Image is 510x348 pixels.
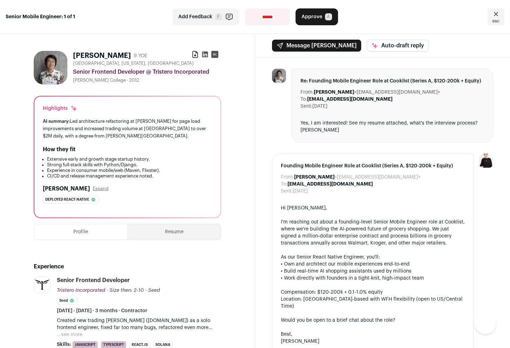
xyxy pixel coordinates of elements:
[73,61,194,66] span: [GEOGRAPHIC_DATA], [US_STATE], [GEOGRAPHIC_DATA]
[43,119,70,123] span: AI summary:
[215,13,222,20] span: F
[300,78,485,85] span: Re: Founding Mobile Engineer Role at Cooklist (Series A, $120-200k + Equity)
[47,173,212,179] li: CI/CD and release management experience noted.
[47,162,212,168] li: Strong full-stack skills with Python/Django.
[47,156,212,162] li: Extensive early and growth stage startup history.
[43,118,212,140] div: Led architecture refactoring at [PERSON_NAME] for page load improvements and increased trading vo...
[294,174,420,181] dd: <[EMAIL_ADDRESS][DOMAIN_NAME]>
[488,8,504,25] a: Close
[57,341,71,348] span: Skills:
[145,287,147,294] span: ·
[107,288,144,293] span: · Size then: 2-10
[57,288,105,293] span: Tristero Incorporated
[367,40,429,52] button: Auto-draft reply
[43,185,90,193] h2: [PERSON_NAME]
[45,196,89,203] span: Deployed react-native
[57,297,77,304] li: Seed
[57,331,82,338] button: ...see more
[148,288,160,293] span: Seed
[492,18,499,24] span: esc
[178,13,212,20] span: Add Feedback
[312,103,327,110] dd: [DATE]
[43,105,78,112] div: Highlights
[302,13,322,20] span: Approve
[47,168,212,173] li: Experience in consumer mobile/web (Maven, Flixster).
[293,188,308,195] dd: [DATE]
[314,90,354,95] b: [PERSON_NAME]
[300,96,307,103] dt: To:
[73,68,221,76] div: Senior Frontend Developer @ Tristero Incorporated
[34,262,221,271] h2: Experience
[172,8,239,25] button: Add Feedback F
[43,145,75,154] h2: How they fit
[281,174,294,181] dt: From:
[294,175,335,180] b: [PERSON_NAME]
[300,89,314,96] dt: From:
[34,280,50,290] img: 40760d7e6c20cf63cf1523f6c8f5275f09e4a21b8c9068762065c8a2eb85671f.png
[272,69,286,83] img: bc2788a9b1dc3f58fa6f061239c2972b0e558f44845c26edad603ffa92226a3f.jpg
[34,224,127,240] button: Profile
[57,317,221,331] p: Created new trading [PERSON_NAME] ([DOMAIN_NAME]) as a solo frontend engineer, fixed far too many...
[475,313,496,334] iframe: Help Scout Beacon - Open
[272,40,361,52] button: Message [PERSON_NAME]
[57,307,147,314] span: [DATE] - [DATE] · 3 months · Contractor
[296,8,338,25] button: Approve A
[287,182,373,187] b: [EMAIL_ADDRESS][DOMAIN_NAME]
[307,97,392,102] b: [EMAIL_ADDRESS][DOMAIN_NAME]
[300,120,485,134] div: Yes, I am interested! See my resume attached, what's the interview process? [PERSON_NAME]
[479,154,493,168] img: 9240684-medium_jpg
[93,186,108,192] button: Expand
[134,52,147,59] div: 9 YOE
[73,51,131,61] h1: [PERSON_NAME]
[281,162,465,169] span: Founding Mobile Engineer Role at Cooklist (Series A, $120-200k + Equity)
[325,13,332,20] span: A
[6,13,75,20] strong: Senior Mobile Engineer: 1 of 1
[57,276,130,284] div: Senior Frontend Developer
[281,181,287,188] dt: To:
[300,103,312,110] dt: Sent:
[128,224,221,240] button: Resume
[34,51,67,85] img: bc2788a9b1dc3f58fa6f061239c2972b0e558f44845c26edad603ffa92226a3f.jpg
[314,89,440,96] dd: <[EMAIL_ADDRESS][DOMAIN_NAME]>
[281,188,293,195] dt: Sent:
[73,78,221,83] div: [PERSON_NAME] College - 2012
